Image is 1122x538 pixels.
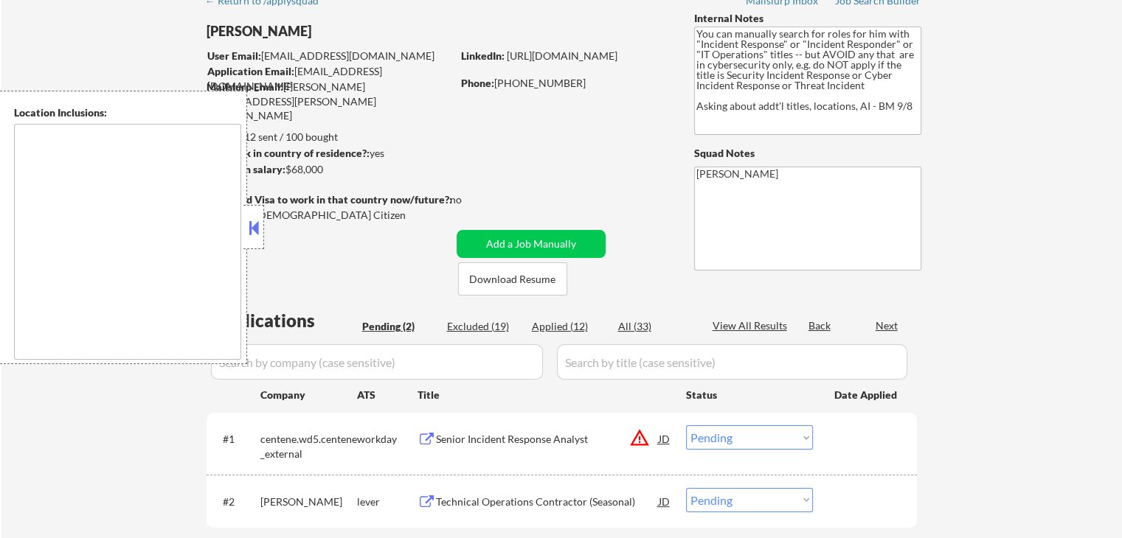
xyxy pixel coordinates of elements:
div: [EMAIL_ADDRESS][DOMAIN_NAME] [207,49,451,63]
div: [PHONE_NUMBER] [461,76,670,91]
strong: Application Email: [207,65,294,77]
div: Title [418,388,672,402]
div: [PERSON_NAME] [207,22,510,41]
div: centene.wd5.centene_external [260,432,357,461]
strong: Mailslurp Email: [207,80,283,93]
div: Status [686,381,813,408]
strong: Will need Visa to work in that country now/future?: [207,193,452,206]
input: Search by title (case sensitive) [557,344,907,380]
div: Technical Operations Contractor (Seasonal) [436,495,659,509]
div: Date Applied [834,388,899,402]
div: View All Results [713,318,792,333]
button: Add a Job Manually [457,230,606,258]
input: Search by company (case sensitive) [211,344,543,380]
div: Excluded (19) [447,319,521,334]
strong: Can work in country of residence?: [206,147,370,159]
div: lever [357,495,418,509]
div: Pending (2) [362,319,436,334]
div: no [450,192,492,207]
div: #1 [223,432,249,447]
strong: User Email: [207,49,261,62]
div: [PERSON_NAME][EMAIL_ADDRESS][PERSON_NAME][DOMAIN_NAME] [207,80,451,123]
div: Yes, I am a [DEMOGRAPHIC_DATA] Citizen [207,208,456,223]
div: Internal Notes [694,11,921,26]
strong: Phone: [461,77,494,89]
div: Applied (12) [532,319,606,334]
div: [EMAIL_ADDRESS][DOMAIN_NAME] [207,64,451,93]
div: ATS [357,388,418,402]
div: Squad Notes [694,146,921,161]
a: [URL][DOMAIN_NAME] [507,49,617,62]
div: Back [808,318,832,333]
div: Company [260,388,357,402]
strong: LinkedIn: [461,49,505,62]
div: Applications [211,312,357,329]
div: $68,000 [206,162,451,177]
button: Download Resume [458,262,567,296]
button: warning_amber [629,427,650,448]
div: All (33) [618,319,692,334]
div: 12 sent / 100 bought [206,130,451,144]
div: Senior Incident Response Analyst [436,432,659,447]
div: yes [206,146,447,161]
div: Location Inclusions: [14,105,241,120]
div: JD [657,488,672,514]
div: #2 [223,495,249,509]
div: JD [657,425,672,452]
div: workday [357,432,418,447]
div: Next [876,318,899,333]
div: [PERSON_NAME] [260,495,357,509]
